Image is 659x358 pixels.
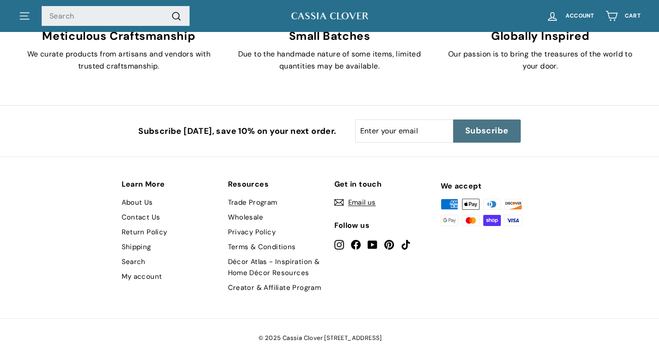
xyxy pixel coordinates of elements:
a: Return Policy [122,225,167,239]
p: Our passion is to bring the treasures of the world to your door. [440,48,641,72]
a: Creator & Affiliate Program [228,280,321,295]
a: Trade Program [228,195,277,210]
a: Privacy Policy [228,225,276,239]
p: Due to the handmade nature of some items, limited quantities may be available. [229,48,430,72]
a: About Us [122,195,153,210]
a: Terms & Conditions [228,239,296,254]
a: Account [541,2,600,30]
a: Décor Atlas - Inspiration & Home Décor Resources [228,254,325,280]
div: Follow us [334,220,431,232]
a: Contact Us [122,210,160,225]
a: My account [122,269,162,284]
span: Cart [625,13,641,19]
a: Wholesale [228,210,264,225]
button: Subscribe [453,119,521,143]
h2: Globally Inspired [440,30,641,43]
div: We accept [441,180,538,192]
input: Search [42,6,190,26]
p: Subscribe [DATE], save 10% on your next order. [138,125,336,138]
a: Shipping [122,239,151,254]
h2: Get in touch [334,180,431,188]
span: Account [566,13,594,19]
p: We curate products from artisans and vendors with trusted craftsmanship. [18,48,219,72]
span: Email us [348,197,376,208]
h2: Learn More [122,180,219,188]
a: Search [122,254,146,269]
span: Subscribe [465,125,509,137]
h2: Meticulous Craftsmanship [18,30,219,43]
h2: Small Batches [229,30,430,43]
h2: Resources [228,180,325,188]
span: © 2025 Cassia Clover [STREET_ADDRESS] [259,333,391,344]
a: Cart [600,2,646,30]
a: Email us [334,195,376,210]
input: Enter your email [355,119,453,143]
